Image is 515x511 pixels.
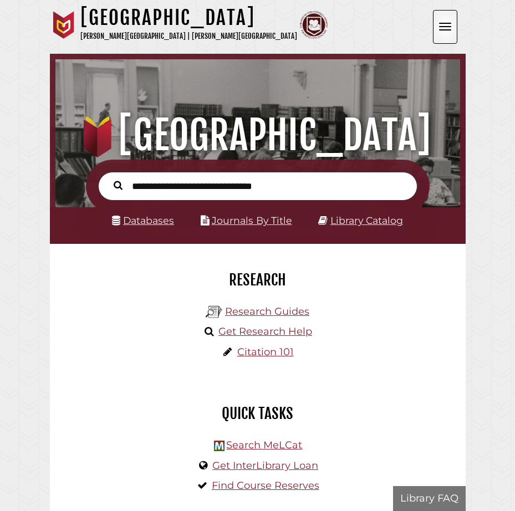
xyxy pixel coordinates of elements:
[108,178,128,192] button: Search
[80,30,297,43] p: [PERSON_NAME][GEOGRAPHIC_DATA] | [PERSON_NAME][GEOGRAPHIC_DATA]
[225,305,309,318] a: Research Guides
[80,6,297,30] h1: [GEOGRAPHIC_DATA]
[226,439,302,451] a: Search MeLCat
[212,479,319,492] a: Find Course Reserves
[50,11,78,39] img: Calvin University
[433,10,457,44] button: Open the menu
[300,11,328,39] img: Calvin Theological Seminary
[212,459,318,472] a: Get InterLibrary Loan
[58,404,457,423] h2: Quick Tasks
[212,214,292,226] a: Journals By Title
[214,441,225,451] img: Hekman Library Logo
[330,214,403,226] a: Library Catalog
[63,111,452,160] h1: [GEOGRAPHIC_DATA]
[112,214,174,226] a: Databases
[218,325,312,338] a: Get Research Help
[58,270,457,289] h2: Research
[114,181,123,191] i: Search
[206,304,222,320] img: Hekman Library Logo
[237,346,294,358] a: Citation 101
